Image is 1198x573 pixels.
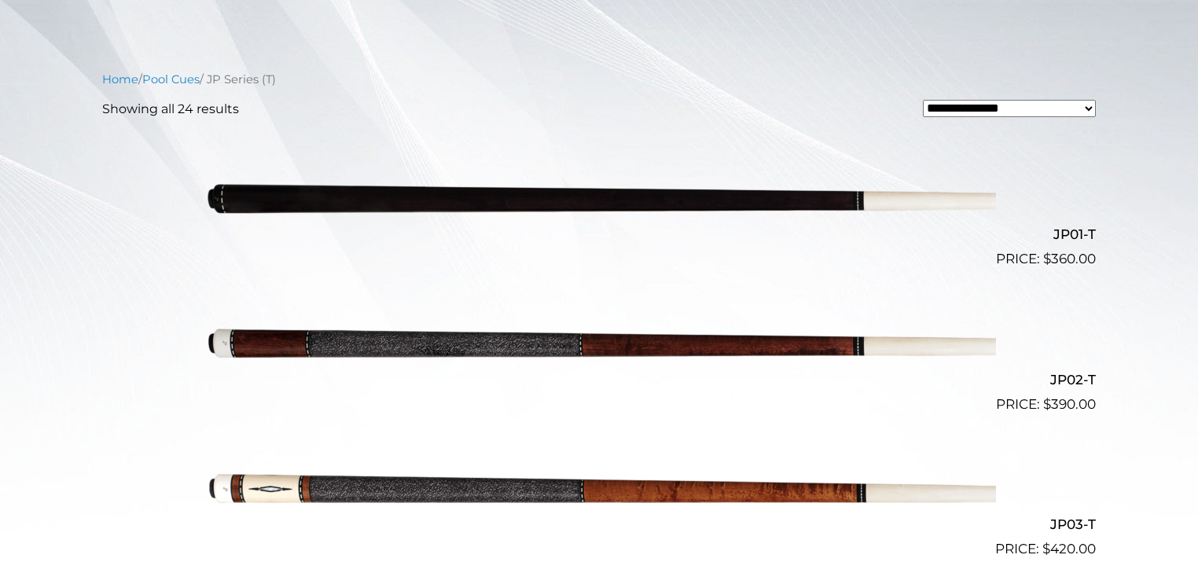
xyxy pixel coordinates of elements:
[102,131,1096,270] a: JP01-T $360.00
[102,276,1096,414] a: JP02-T $390.00
[1043,396,1096,412] bdi: 390.00
[923,100,1096,117] select: Shop order
[102,365,1096,394] h2: JP02-T
[102,71,1096,88] nav: Breadcrumb
[102,421,1096,560] a: JP03-T $420.00
[1042,541,1050,556] span: $
[102,510,1096,539] h2: JP03-T
[1043,396,1051,412] span: $
[1043,251,1051,266] span: $
[1043,251,1096,266] bdi: 360.00
[142,72,200,86] a: Pool Cues
[202,131,996,263] img: JP01-T
[102,100,239,119] p: Showing all 24 results
[102,220,1096,249] h2: JP01-T
[202,421,996,553] img: JP03-T
[102,72,138,86] a: Home
[1042,541,1096,556] bdi: 420.00
[202,276,996,408] img: JP02-T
